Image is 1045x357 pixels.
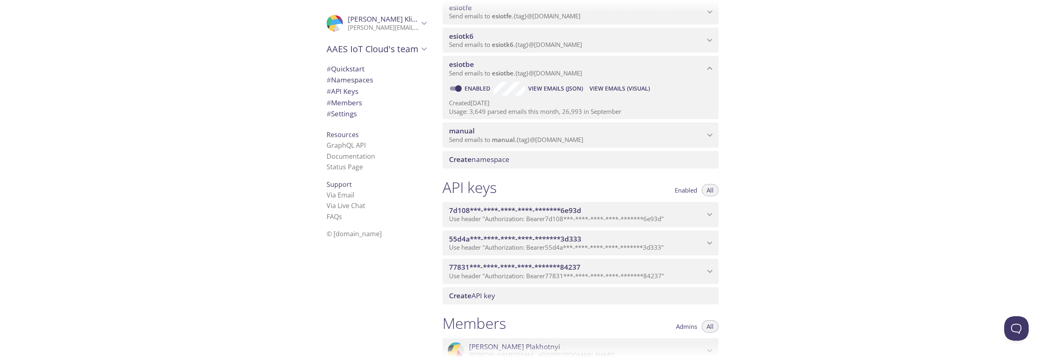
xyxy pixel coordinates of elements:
[492,40,514,49] span: esiotk6
[327,130,359,139] span: Resources
[339,212,342,221] span: s
[348,14,434,24] span: [PERSON_NAME] Klimchuk
[449,291,495,300] span: API key
[442,122,718,148] div: manual namespace
[320,86,433,97] div: API Keys
[320,97,433,109] div: Members
[327,64,331,73] span: #
[320,10,433,37] div: Igor Klimchuk
[327,86,331,96] span: #
[442,151,718,168] div: Create namespace
[320,108,433,120] div: Team Settings
[442,28,718,53] div: esiotk6 namespace
[449,155,509,164] span: namespace
[702,320,718,333] button: All
[1004,316,1029,341] iframe: Help Scout Beacon - Open
[327,75,373,84] span: Namespaces
[327,162,363,171] a: Status Page
[449,31,474,41] span: esiotk6
[528,84,583,93] span: View Emails (JSON)
[327,109,357,118] span: Settings
[442,56,718,81] div: esiotbe namespace
[348,24,419,32] p: [PERSON_NAME][EMAIL_ADDRESS][PERSON_NAME][DOMAIN_NAME]
[442,178,497,197] h1: API keys
[449,155,471,164] span: Create
[442,314,506,333] h1: Members
[320,38,433,60] div: AAES IoT Cloud's team
[327,86,358,96] span: API Keys
[327,98,331,107] span: #
[327,191,354,200] a: Via Email
[492,69,514,77] span: esiotbe
[327,109,331,118] span: #
[442,287,718,304] div: Create API Key
[463,84,494,92] a: Enabled
[469,342,560,351] span: [PERSON_NAME] Plakhotnyi
[702,184,718,196] button: All
[327,229,382,238] span: © [DOMAIN_NAME]
[492,12,512,20] span: esiotfe
[449,60,474,69] span: esiotbe
[327,212,342,221] a: FAQ
[449,107,712,116] p: Usage: 3,649 parsed emails this month, 26,993 in September
[327,64,365,73] span: Quickstart
[492,135,515,144] span: manual
[327,43,419,55] span: AAES IoT Cloud's team
[449,291,471,300] span: Create
[586,82,653,95] button: View Emails (Visual)
[589,84,650,93] span: View Emails (Visual)
[449,135,583,144] span: Send emails to . {tag} @[DOMAIN_NAME]
[449,12,580,20] span: Send emails to . {tag} @[DOMAIN_NAME]
[320,63,433,75] div: Quickstart
[525,82,586,95] button: View Emails (JSON)
[449,126,475,135] span: manual
[327,75,331,84] span: #
[449,69,582,77] span: Send emails to . {tag} @[DOMAIN_NAME]
[449,99,712,107] p: Created [DATE]
[320,74,433,86] div: Namespaces
[449,40,582,49] span: Send emails to . {tag} @[DOMAIN_NAME]
[327,98,362,107] span: Members
[327,141,366,150] a: GraphQL API
[327,180,352,189] span: Support
[671,320,702,333] button: Admins
[670,184,702,196] button: Enabled
[327,152,375,161] a: Documentation
[327,201,365,210] a: Via Live Chat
